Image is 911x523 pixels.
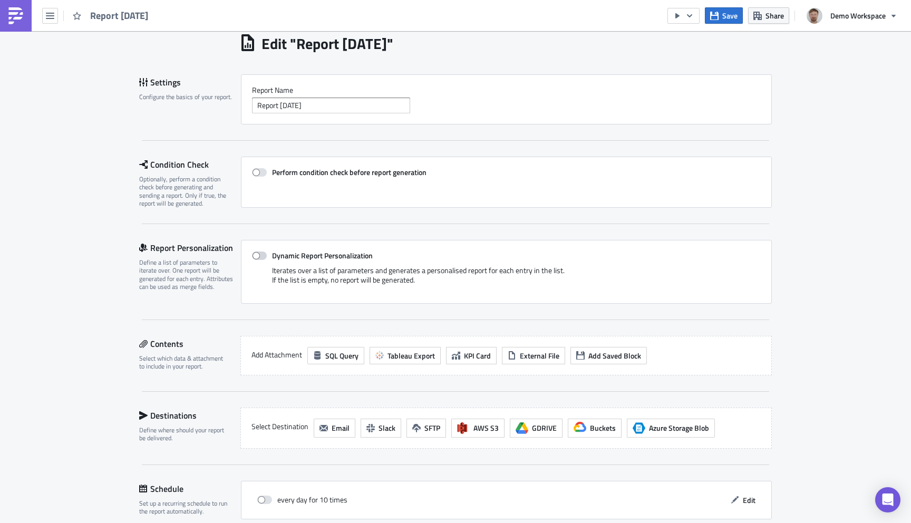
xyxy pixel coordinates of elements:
label: Select Destination [251,419,308,434]
img: Avatar [806,7,823,25]
span: Edit [743,495,755,506]
span: KPI Card [464,350,491,361]
button: External File [502,347,565,364]
span: Azure Storage Blob [633,422,645,434]
button: Demo Workspace [800,4,903,27]
button: Tableau Export [370,347,441,364]
div: Schedule [139,481,241,497]
button: SFTP [406,419,446,438]
span: Share [765,10,784,21]
div: Optionally, perform a condition check before generating and sending a report. Only if true, the r... [139,175,234,208]
strong: Dynamic Report Personalization [272,250,373,261]
button: Slack [361,419,401,438]
span: Save [722,10,738,21]
button: AWS S3 [451,419,505,438]
span: SQL Query [325,350,358,361]
div: Condition Check [139,157,241,172]
div: Report Personalization [139,240,241,256]
label: Add Attachment [251,347,302,363]
span: Email [332,422,350,433]
span: AWS S3 [473,422,499,433]
button: Save [705,7,743,24]
span: Add Saved Block [588,350,641,361]
img: PushMetrics [7,7,24,24]
div: Define a list of parameters to iterate over. One report will be generated for each entry. Attribu... [139,258,234,291]
div: every day for 10 times [257,492,347,508]
div: Set up a recurring schedule to run the report automatically. [139,499,234,516]
span: Demo Workspace [830,10,886,21]
span: External File [520,350,559,361]
button: Buckets [568,419,622,438]
div: Iterates over a list of parameters and generates a personalised report for each entry in the list... [252,266,761,293]
div: Settings [139,74,241,90]
div: Configure the basics of your report. [139,93,234,101]
span: Buckets [590,422,616,433]
button: KPI Card [446,347,497,364]
button: Add Saved Block [570,347,647,364]
button: Email [314,419,355,438]
button: Share [748,7,789,24]
div: Contents [139,336,228,352]
span: Tableau Export [387,350,435,361]
div: Open Intercom Messenger [875,487,900,512]
span: Slack [379,422,395,433]
span: Report [DATE] [90,9,149,22]
button: GDRIVE [510,419,563,438]
span: GDRIVE [532,422,557,433]
div: Define where should your report be delivered. [139,426,228,442]
button: Azure Storage BlobAzure Storage Blob [627,419,715,438]
span: Azure Storage Blob [649,422,709,433]
button: SQL Query [307,347,364,364]
span: SFTP [424,422,440,433]
strong: Perform condition check before report generation [272,167,427,178]
div: Destinations [139,408,228,423]
button: Edit [725,492,761,508]
div: Select which data & attachment to include in your report. [139,354,228,371]
label: Report Nam﻿e [252,85,761,95]
h1: Edit " Report [DATE] " [261,34,393,53]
